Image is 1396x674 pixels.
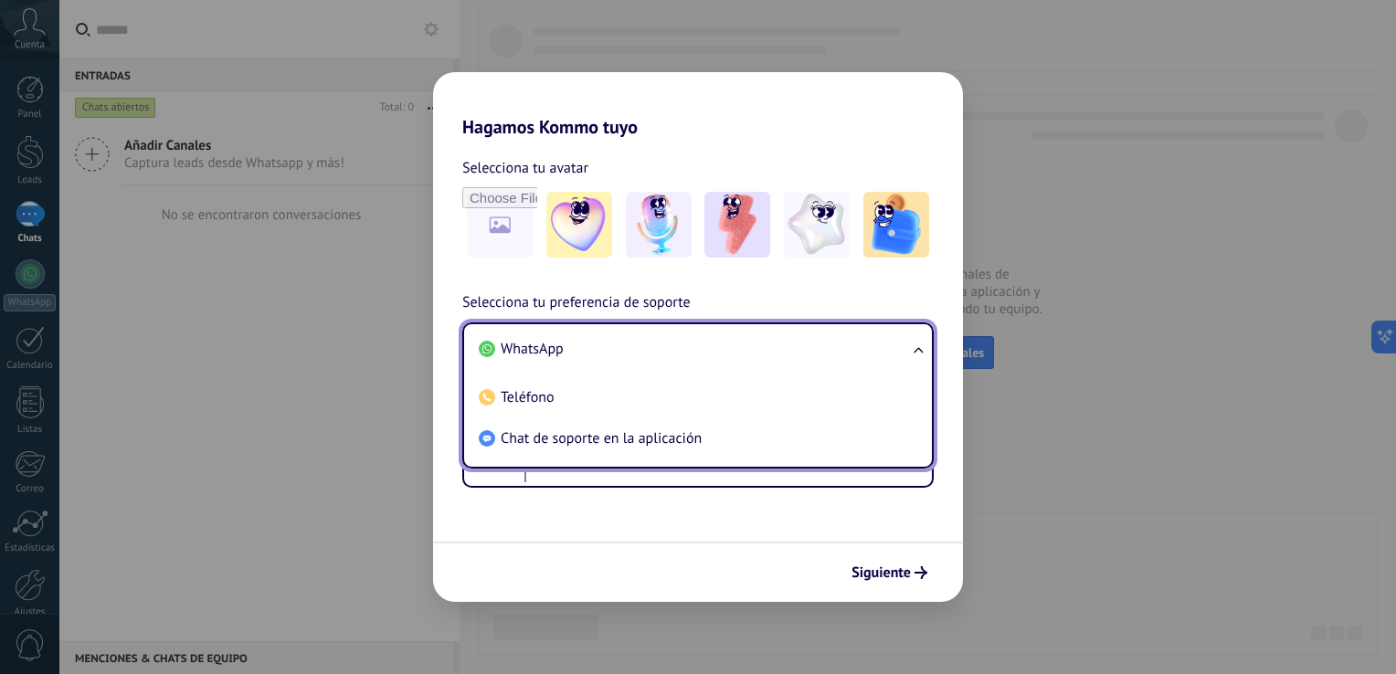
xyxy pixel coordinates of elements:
[433,72,963,138] h2: Hagamos Kommo tuyo
[784,192,850,258] img: -4.jpeg
[501,340,564,358] span: WhatsApp
[863,192,929,258] img: -5.jpeg
[462,291,691,315] span: Selecciona tu preferencia de soporte
[501,388,555,406] span: Teléfono
[851,566,911,579] span: Siguiente
[462,156,588,180] span: Selecciona tu avatar
[501,429,702,448] span: Chat de soporte en la aplicación
[843,557,936,588] button: Siguiente
[546,192,612,258] img: -1.jpeg
[704,192,770,258] img: -3.jpeg
[626,192,692,258] img: -2.jpeg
